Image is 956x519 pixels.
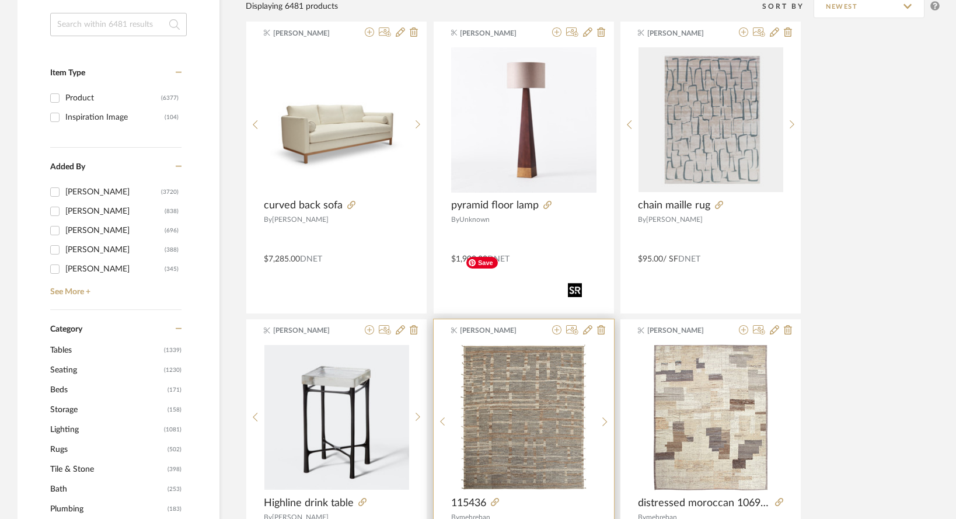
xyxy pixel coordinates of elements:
span: 115436 [451,497,486,510]
span: DNET [300,255,322,263]
span: (1339) [164,341,182,360]
span: Beds [50,380,165,400]
span: Item Type [50,69,85,77]
span: Highline drink table [264,497,354,510]
span: Tables [50,340,161,360]
div: [PERSON_NAME] [65,221,165,240]
span: Lighting [50,420,161,440]
span: Save [466,257,498,269]
span: [PERSON_NAME] [460,325,533,336]
div: (838) [165,202,179,221]
span: Category [50,325,82,335]
span: DNET [487,255,510,263]
img: Highline drink table [264,345,409,490]
div: 0 [639,47,783,193]
span: [PERSON_NAME] [273,325,347,336]
span: By [264,216,272,223]
span: [PERSON_NAME] [273,28,347,39]
span: By [638,216,646,223]
img: pyramid floor lamp [451,47,596,193]
div: [PERSON_NAME] [65,183,161,201]
div: [PERSON_NAME] [65,260,165,278]
div: Sort By [762,1,814,12]
span: [PERSON_NAME] [272,216,329,223]
span: curved back sofa [264,199,343,212]
span: (253) [168,480,182,499]
img: curved back sofa [264,65,409,174]
div: (388) [165,241,179,259]
div: Product [65,89,161,107]
span: (158) [168,400,182,419]
span: Rugs [50,440,165,459]
span: Unknown [459,216,490,223]
img: distressed moroccan 106912 [653,344,768,490]
span: (1081) [164,420,182,439]
span: By [451,216,459,223]
span: (1230) [164,361,182,379]
div: (3720) [161,183,179,201]
span: (171) [168,381,182,399]
span: $95.00 [638,255,663,263]
span: Tile & Stone [50,459,165,479]
span: DNET [678,255,700,263]
div: Inspiration Image [65,108,165,127]
span: Bath [50,479,165,499]
span: Plumbing [50,499,165,519]
span: Added By [50,163,85,171]
span: Storage [50,400,165,420]
span: [PERSON_NAME] [647,28,721,39]
div: 0 [264,47,409,193]
div: 0 [451,344,596,490]
span: / SF [663,255,678,263]
img: 115436 [460,344,587,490]
span: pyramid floor lamp [451,199,539,212]
span: [PERSON_NAME] [646,216,703,223]
img: chain maille rug [639,47,783,192]
span: [PERSON_NAME] [460,28,533,39]
span: Seating [50,360,161,380]
span: (398) [168,460,182,479]
span: (183) [168,500,182,518]
div: (696) [165,221,179,240]
div: (104) [165,108,179,127]
div: 0 [451,47,596,193]
div: (345) [165,260,179,278]
span: $1,900.00 [451,255,487,263]
div: (6377) [161,89,179,107]
span: chain maille rug [638,199,710,212]
div: [PERSON_NAME] [65,241,165,259]
a: See More + [47,278,182,297]
span: $7,285.00 [264,255,300,263]
span: [PERSON_NAME] [647,325,721,336]
span: distressed moroccan 106912 [638,497,770,510]
input: Search within 6481 results [50,13,187,36]
span: (502) [168,440,182,459]
div: [PERSON_NAME] [65,202,165,221]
